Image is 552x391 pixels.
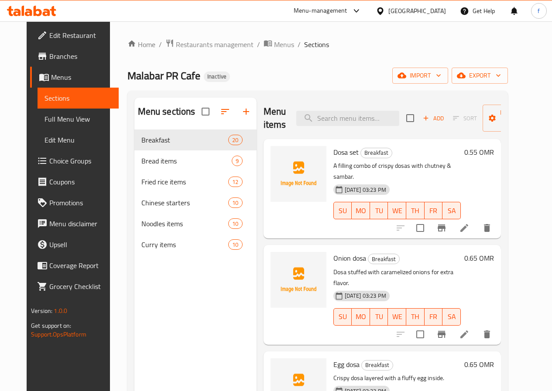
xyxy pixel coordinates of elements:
[31,329,86,340] a: Support.OpsPlatform
[30,46,119,67] a: Branches
[134,234,257,255] div: Curry items10
[355,204,367,217] span: MO
[333,358,360,371] span: Egg dosa
[45,135,112,145] span: Edit Menu
[296,111,399,126] input: search
[264,39,294,50] a: Menus
[141,239,229,250] span: Curry items
[141,218,229,229] div: Noodles items
[341,292,390,300] span: [DATE] 03:23 PM
[204,71,230,82] div: Inactive
[406,308,425,326] button: TH
[442,202,461,219] button: SA
[30,234,119,255] a: Upsell
[127,39,508,50] nav: breadcrumb
[464,252,494,264] h6: 0.65 OMR
[271,146,326,202] img: Dosa set
[257,39,260,50] li: /
[425,202,443,219] button: FR
[368,254,399,264] span: Breakfast
[38,109,119,129] a: Full Menu View
[477,218,497,238] button: delete
[419,112,447,125] button: Add
[141,197,229,208] span: Chinese starters
[490,107,534,129] span: Manage items
[464,146,494,158] h6: 0.55 OMR
[452,68,508,84] button: export
[229,220,242,228] span: 10
[406,202,425,219] button: TH
[49,197,112,208] span: Promotions
[459,223,470,233] a: Edit menu item
[388,308,406,326] button: WE
[447,112,483,125] span: Select section first
[333,373,461,384] p: Crispy dosa layered with a fluffy egg inside.
[361,360,393,371] div: Breakfast
[30,213,119,234] a: Menu disclaimer
[333,252,366,265] span: Onion dosa
[391,310,403,323] span: WE
[538,6,540,16] span: f
[271,252,326,308] img: Onion dosa
[428,204,439,217] span: FR
[49,260,112,271] span: Coverage Report
[228,239,242,250] div: items
[446,310,457,323] span: SA
[333,267,461,289] p: Dosa stuffed with caramelized onions for extra flavor.
[337,310,349,323] span: SU
[141,135,229,145] span: Breakfast
[236,101,257,122] button: Add section
[229,199,242,207] span: 10
[459,329,470,340] a: Edit menu item
[391,204,403,217] span: WE
[30,192,119,213] a: Promotions
[51,72,112,82] span: Menus
[298,39,301,50] li: /
[30,25,119,46] a: Edit Restaurant
[428,310,439,323] span: FR
[134,129,257,150] div: Breakfast20
[264,105,286,131] h2: Menu items
[141,177,229,187] div: Fried rice items
[411,219,429,237] span: Select to update
[228,135,242,145] div: items
[49,281,112,292] span: Grocery Checklist
[274,39,294,50] span: Menus
[54,305,67,316] span: 1.0.0
[333,202,352,219] button: SU
[38,129,119,150] a: Edit Menu
[49,239,112,250] span: Upsell
[134,192,257,213] div: Chinese starters10
[425,308,443,326] button: FR
[215,101,236,122] span: Sort sections
[127,66,200,85] span: Malabar PR Cafe
[362,360,393,370] span: Breakfast
[399,70,441,81] span: import
[30,255,119,276] a: Coverage Report
[228,197,242,208] div: items
[165,39,254,50] a: Restaurants management
[30,150,119,171] a: Choice Groups
[388,6,446,16] div: [GEOGRAPHIC_DATA]
[446,204,457,217] span: SA
[30,276,119,297] a: Grocery Checklist
[431,324,452,345] button: Branch-specific-item
[294,6,347,16] div: Menu-management
[459,70,501,81] span: export
[141,156,232,166] span: Bread items
[410,310,421,323] span: TH
[352,202,370,219] button: MO
[337,204,349,217] span: SU
[30,67,119,88] a: Menus
[49,156,112,166] span: Choice Groups
[374,310,385,323] span: TU
[30,171,119,192] a: Coupons
[442,308,461,326] button: SA
[232,157,242,165] span: 9
[333,308,352,326] button: SU
[341,186,390,194] span: [DATE] 03:23 PM
[31,320,71,331] span: Get support on:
